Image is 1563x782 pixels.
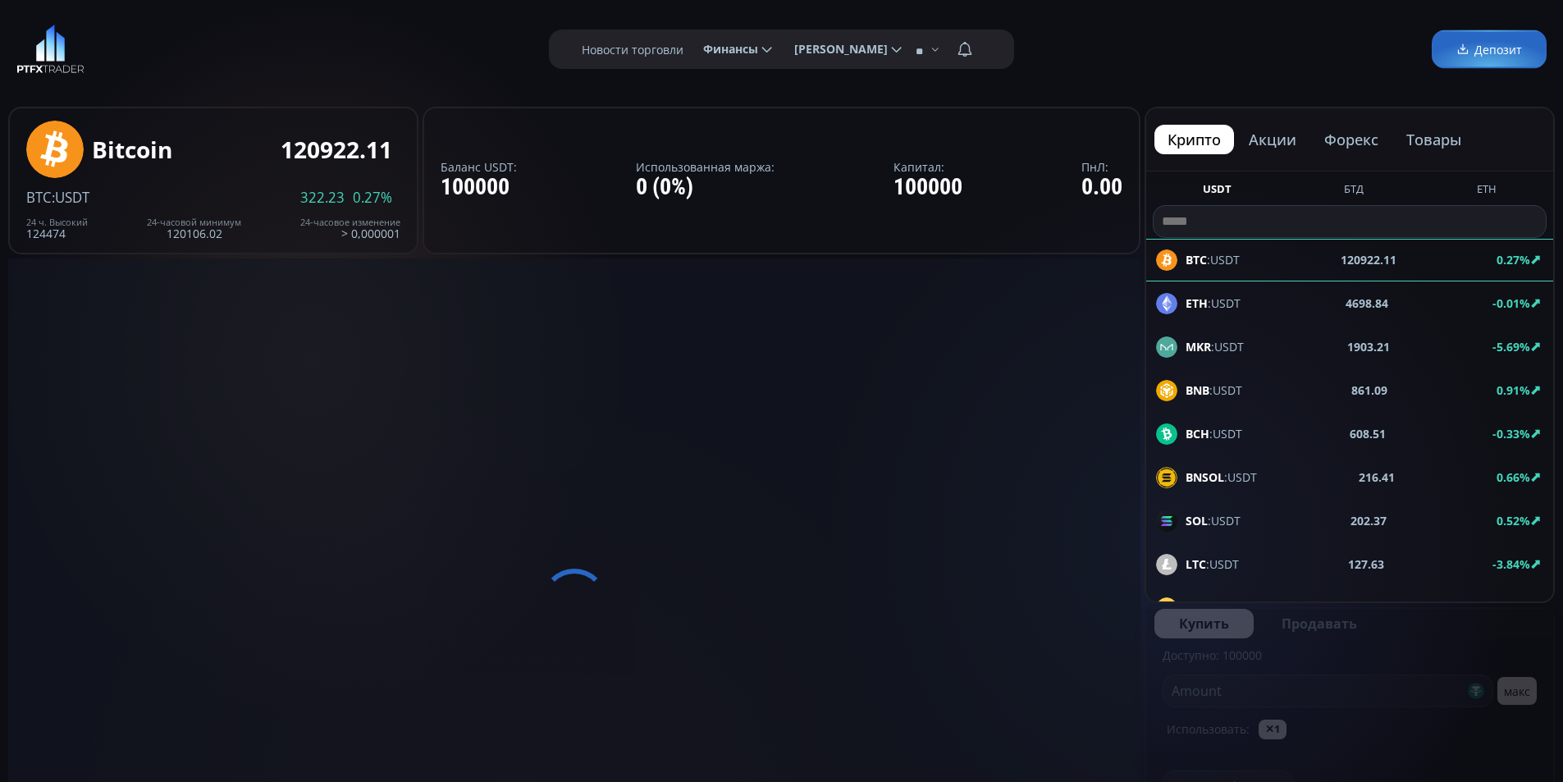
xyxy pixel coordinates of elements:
[441,159,517,175] font: Баланс USDT:
[1186,426,1209,441] b: BCH
[26,216,88,228] font: 24 ч. Высокий
[1492,339,1530,354] b: -5.69%
[1406,130,1461,149] font: товары
[26,217,88,240] div: 124474
[1337,181,1370,202] button: БТД
[1492,426,1530,441] b: -0.33%
[893,159,944,175] font: Капитал:
[1186,600,1236,615] b: BANANA
[1344,181,1364,196] font: БТД
[300,216,400,228] font: 24-часовое изменение
[582,42,683,57] font: Новости торговли
[1497,469,1530,485] b: 0.66%
[1186,512,1241,529] span: :USDT
[794,41,888,57] font: [PERSON_NAME]
[1324,130,1378,149] font: форекс
[1366,599,1396,616] b: 26.02
[300,190,345,205] span: 322.23
[1186,339,1211,354] b: MKR
[1186,295,1208,311] b: ETH
[1236,125,1309,154] button: акции
[1168,130,1221,149] font: крипто
[636,159,775,175] font: Использованная маржа:
[1186,599,1268,616] span: :USDT
[1196,181,1238,202] button: USDT
[353,190,392,205] span: 0.27%
[1186,469,1224,485] b: BNSOL
[1347,338,1390,355] b: 1903.21
[1081,159,1108,175] font: ПнЛ:
[1311,125,1392,154] button: форекс
[1186,295,1241,312] span: :USDT
[1474,42,1522,57] font: Депозит
[147,217,241,240] div: 120106.02
[1186,382,1209,398] b: BNB
[1186,556,1239,573] span: :USDT
[1186,513,1208,528] b: SOL
[1351,382,1387,399] b: 861.09
[1346,295,1388,312] b: 4698.84
[1492,556,1530,572] b: -3.84%
[281,137,392,162] div: 120922.11
[16,25,85,74] img: ЛОГОТИП
[1350,512,1387,529] b: 202.37
[1359,469,1395,486] b: 216.41
[147,216,241,228] font: 24-часовой минимум
[1348,556,1384,573] b: 127.63
[341,226,400,241] font: > 0,000001
[1393,125,1474,154] button: товары
[1081,173,1122,200] font: 0.00
[1470,181,1503,202] button: ETH
[92,137,172,162] div: Bitcoin
[1186,338,1244,355] span: :USDT
[1186,382,1242,399] span: :USDT
[52,188,89,207] span: :USDT
[1497,513,1530,528] b: 0.52%
[1350,425,1386,442] b: 608.51
[1154,125,1234,154] button: крипто
[441,173,510,200] font: 100000
[1186,556,1206,572] b: LTC
[1492,600,1530,615] b: -4.41%
[1477,181,1497,196] font: ETH
[1497,382,1530,398] b: 0.91%
[1186,425,1242,442] span: :USDT
[1492,295,1530,311] b: -0.01%
[636,173,693,200] font: 0 (0%)
[26,188,52,207] span: BTC
[1249,130,1296,149] font: акции
[893,173,962,200] font: 100000
[1186,469,1257,486] span: :USDT
[1432,30,1547,69] a: Депозит
[703,41,758,57] font: Финансы
[1203,181,1232,196] font: USDT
